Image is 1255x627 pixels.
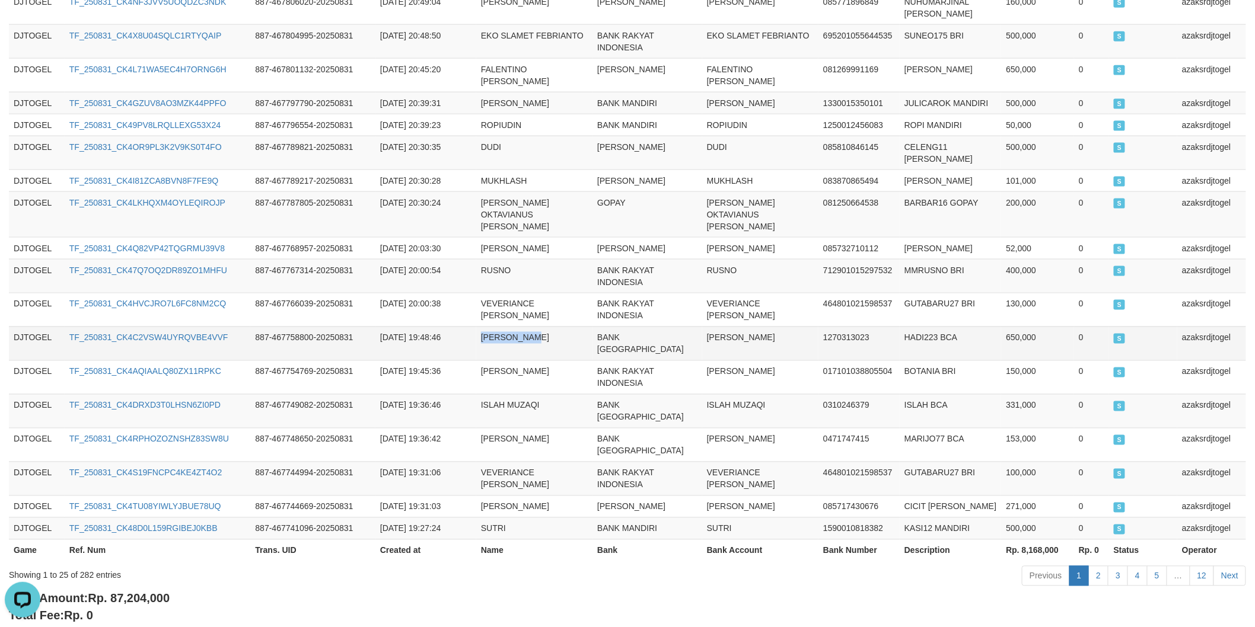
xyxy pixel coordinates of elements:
a: Next [1213,566,1246,586]
td: 0 [1074,169,1109,191]
td: BANK RAKYAT INDONESIA [593,293,702,327]
span: SUCCESS [1114,334,1126,344]
td: DJTOGEL [9,24,65,58]
td: 085732710112 [818,237,900,259]
td: 887-467754769-20250831 [250,360,375,394]
span: SUCCESS [1114,435,1126,445]
td: [DATE] 19:36:46 [375,394,476,428]
td: 130,000 [1001,293,1074,327]
td: azaksrdjtogel [1177,293,1246,327]
td: ROPI MANDIRI [900,114,1001,136]
td: azaksrdjtogel [1177,191,1246,237]
span: SUCCESS [1114,266,1126,276]
td: azaksrdjtogel [1177,428,1246,462]
td: 712901015297532 [818,259,900,293]
td: azaksrdjtogel [1177,259,1246,293]
td: BANK RAKYAT INDONESIA [593,24,702,58]
span: Rp. 0 [64,609,93,622]
td: DJTOGEL [9,394,65,428]
td: 0310246379 [818,394,900,428]
span: SUCCESS [1114,367,1126,378]
a: 12 [1190,566,1215,586]
td: MUKHLASH [476,169,593,191]
td: SUTRI [702,517,818,539]
td: EKO SLAMET FEBRIANTO [476,24,593,58]
td: 083870865494 [818,169,900,191]
td: BARBAR16 GOPAY [900,191,1001,237]
td: 081250664538 [818,191,900,237]
td: GUTABARU27 BRI [900,293,1001,327]
td: [DATE] 19:36:42 [375,428,476,462]
b: Total Amount: [9,592,170,605]
th: Bank [593,539,702,561]
td: 1270313023 [818,327,900,360]
td: HADI223 BCA [900,327,1001,360]
td: [PERSON_NAME] [702,495,818,517]
td: BANK RAKYAT INDONESIA [593,462,702,495]
td: VEVERIANCE [PERSON_NAME] [702,293,818,327]
td: 887-467768957-20250831 [250,237,375,259]
td: 0 [1074,24,1109,58]
a: 2 [1088,566,1109,586]
td: DJTOGEL [9,114,65,136]
td: 887-467748650-20250831 [250,428,375,462]
td: 887-467766039-20250831 [250,293,375,327]
td: 0 [1074,495,1109,517]
td: 0 [1074,394,1109,428]
button: Open LiveChat chat widget [5,5,40,40]
td: [PERSON_NAME] [702,327,818,360]
td: azaksrdjtogel [1177,24,1246,58]
th: Game [9,539,65,561]
td: SUTRI [476,517,593,539]
td: BANK RAKYAT INDONESIA [593,360,702,394]
td: DJTOGEL [9,191,65,237]
td: 0 [1074,293,1109,327]
td: 150,000 [1001,360,1074,394]
a: 4 [1127,566,1148,586]
a: TF_250831_CK4X8U04SQLC1RTYQAIP [69,31,222,40]
th: Created at [375,539,476,561]
td: ISLAH BCA [900,394,1001,428]
td: 400,000 [1001,259,1074,293]
td: 695201055644535 [818,24,900,58]
a: TF_250831_CK4S19FNCPC4KE4ZT4O2 [69,468,222,478]
td: 085810846145 [818,136,900,169]
td: [PERSON_NAME] [593,136,702,169]
span: SUCCESS [1114,524,1126,535]
td: 887-467744669-20250831 [250,495,375,517]
span: SUCCESS [1114,401,1126,411]
td: 0 [1074,259,1109,293]
span: SUCCESS [1114,31,1126,41]
td: azaksrdjtogel [1177,114,1246,136]
td: 464801021598537 [818,293,900,327]
td: 650,000 [1001,58,1074,92]
a: TF_250831_CK4LKHQXM4OYLEQIROJP [69,198,225,207]
th: Status [1109,539,1177,561]
td: MARIJO77 BCA [900,428,1001,462]
td: azaksrdjtogel [1177,495,1246,517]
td: [PERSON_NAME] [900,169,1001,191]
a: TF_250831_CK4TU08YIWLYJBUE78UQ [69,502,221,511]
td: 0 [1074,191,1109,237]
td: DJTOGEL [9,293,65,327]
a: Previous [1022,566,1069,586]
td: 887-467789821-20250831 [250,136,375,169]
td: 0 [1074,428,1109,462]
td: [DATE] 19:27:24 [375,517,476,539]
a: TF_250831_CK4RPHOZOZNSHZ83SW8U [69,434,229,444]
td: [DATE] 20:30:24 [375,191,476,237]
td: azaksrdjtogel [1177,327,1246,360]
td: azaksrdjtogel [1177,237,1246,259]
td: [DATE] 19:31:06 [375,462,476,495]
a: TF_250831_CK4I81ZCA8BVN8F7FE9Q [69,176,218,185]
td: 887-467767314-20250831 [250,259,375,293]
td: 650,000 [1001,327,1074,360]
td: DJTOGEL [9,462,65,495]
td: DJTOGEL [9,327,65,360]
td: JULICAROK MANDIRI [900,92,1001,114]
td: 0 [1074,462,1109,495]
td: FALENTINO [PERSON_NAME] [702,58,818,92]
td: 1590010818382 [818,517,900,539]
span: SUCCESS [1114,177,1126,187]
a: 1 [1069,566,1090,586]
